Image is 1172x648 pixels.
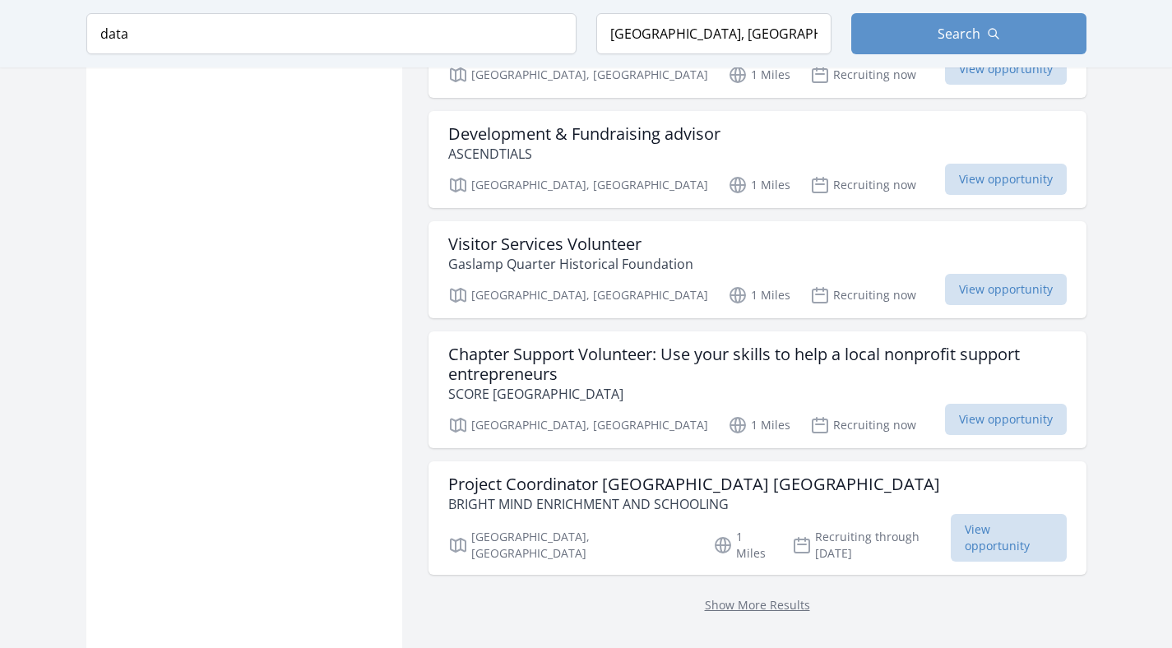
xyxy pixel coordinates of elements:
[951,514,1067,562] span: View opportunity
[448,144,720,164] p: ASCENDTIALS
[705,597,810,613] a: Show More Results
[810,415,916,435] p: Recruiting now
[713,529,772,562] p: 1 Miles
[448,529,694,562] p: [GEOGRAPHIC_DATA], [GEOGRAPHIC_DATA]
[728,175,790,195] p: 1 Miles
[448,285,708,305] p: [GEOGRAPHIC_DATA], [GEOGRAPHIC_DATA]
[728,65,790,85] p: 1 Miles
[938,24,980,44] span: Search
[945,53,1067,85] span: View opportunity
[448,65,708,85] p: [GEOGRAPHIC_DATA], [GEOGRAPHIC_DATA]
[428,461,1086,575] a: Project Coordinator [GEOGRAPHIC_DATA] [GEOGRAPHIC_DATA] BRIGHT MIND ENRICHMENT AND SCHOOLING [GEO...
[810,285,916,305] p: Recruiting now
[428,331,1086,448] a: Chapter Support Volunteer: Use your skills to help a local nonprofit support entrepreneurs SCORE ...
[448,234,693,254] h3: Visitor Services Volunteer
[810,175,916,195] p: Recruiting now
[728,285,790,305] p: 1 Miles
[86,13,577,54] input: Keyword
[448,124,720,144] h3: Development & Fundraising advisor
[945,274,1067,305] span: View opportunity
[596,13,832,54] input: Location
[448,175,708,195] p: [GEOGRAPHIC_DATA], [GEOGRAPHIC_DATA]
[428,111,1086,208] a: Development & Fundraising advisor ASCENDTIALS [GEOGRAPHIC_DATA], [GEOGRAPHIC_DATA] 1 Miles Recrui...
[728,415,790,435] p: 1 Miles
[810,65,916,85] p: Recruiting now
[448,345,1067,384] h3: Chapter Support Volunteer: Use your skills to help a local nonprofit support entrepreneurs
[448,384,1067,404] p: SCORE [GEOGRAPHIC_DATA]
[945,404,1067,435] span: View opportunity
[945,164,1067,195] span: View opportunity
[428,221,1086,318] a: Visitor Services Volunteer Gaslamp Quarter Historical Foundation [GEOGRAPHIC_DATA], [GEOGRAPHIC_D...
[448,474,940,494] h3: Project Coordinator [GEOGRAPHIC_DATA] [GEOGRAPHIC_DATA]
[792,529,951,562] p: Recruiting through [DATE]
[448,494,940,514] p: BRIGHT MIND ENRICHMENT AND SCHOOLING
[851,13,1086,54] button: Search
[448,254,693,274] p: Gaslamp Quarter Historical Foundation
[448,415,708,435] p: [GEOGRAPHIC_DATA], [GEOGRAPHIC_DATA]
